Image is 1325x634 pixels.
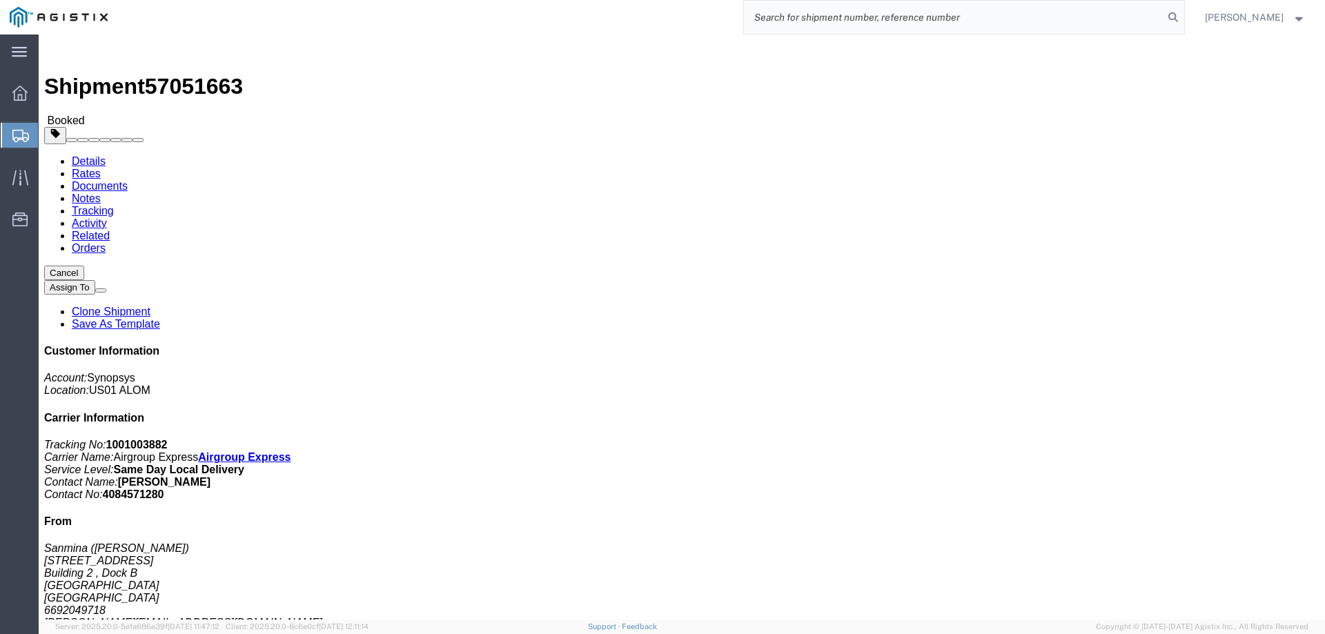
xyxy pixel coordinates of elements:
input: Search for shipment number, reference number [744,1,1164,34]
a: Feedback [622,622,657,631]
span: Server: 2025.20.0-5efa686e39f [55,622,219,631]
span: [DATE] 11:47:12 [168,622,219,631]
span: [DATE] 12:11:14 [319,622,369,631]
span: Mansi Somaiya [1205,10,1284,25]
a: Support [588,622,622,631]
button: [PERSON_NAME] [1204,9,1306,26]
iframe: FS Legacy Container [39,34,1325,620]
span: Client: 2025.20.0-8c6e0cf [226,622,369,631]
img: logo [10,7,108,28]
span: Copyright © [DATE]-[DATE] Agistix Inc., All Rights Reserved [1096,621,1308,633]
